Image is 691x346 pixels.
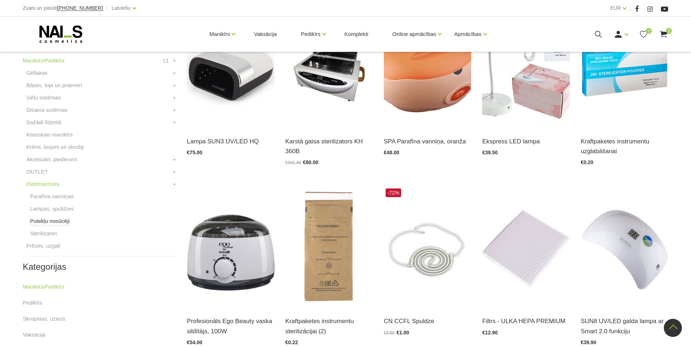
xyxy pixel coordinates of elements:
div: Zvani un pasūti [23,4,103,13]
a: + [173,155,176,164]
a: SUN8 UV/LED galda lampa ar Smart 2.0 funkciju [581,316,668,336]
a: [PHONE_NUMBER] [57,5,103,11]
a: Karstā gaisa sterilizators KH 360B [285,137,373,156]
a: + [173,56,176,65]
a: Manikīrs/Pedikīrs [23,282,65,291]
a: Manikīrs [210,20,230,49]
img: Kraftpaketes instrumentu sterilizācijaiPieejamie izmēri:100x200mm... [285,187,373,307]
img: Profesionāls Ego Beauty vaska sildītājsWaxing100 ir ražots no izturīgas ABS plastmasas, un tam ir... [187,187,274,307]
a: Filtrs - ULKA HEPA PREMIUM [482,316,569,326]
span: | [630,4,632,13]
a: + [173,69,176,77]
span: €12.90 [482,330,498,335]
a: + [173,180,176,188]
span: 0 [666,28,672,34]
img: CCFL lampas spuldze 12W. Aptuvenais kalpošanas laiks 6 mēneši.... [384,187,471,307]
span: | [107,4,108,13]
span: €1.00 [396,330,409,335]
a: Profesionāls Ego Beauty vaska sildītājs, 100W [187,316,274,336]
a: Gēlu sistēmas [26,93,61,102]
span: €39.90 [581,339,596,345]
a: Frēzes, uzgaļi [26,241,60,250]
a: Latviešu [112,4,131,12]
a: Gēllakas [26,69,48,77]
span: €80.00 [303,159,318,165]
span: €39.50 [482,150,498,155]
a: Pedikīrs [23,298,42,307]
a: Putekļu nosūcēji [30,217,70,225]
a: Kraftpaketes instrumentu uzglabāšanai [581,137,668,156]
span: €101.45 [285,160,301,165]
span: €3.56 [384,330,395,335]
a: + [173,106,176,114]
a: Aksesuāri, piederumi [26,155,77,164]
a: Dizaina sistēmas [26,106,67,114]
a: Sterilizatori [30,229,57,238]
a: Pedikīrs [301,20,320,49]
a: Skropstas, uzacis [23,314,66,323]
h2: Kategorijas [23,262,176,272]
a: Lampa SUN3 UV/LED HQ [187,137,274,146]
img: Filtrs paredzēts manikīra putekļu savācējam PREMIUM... [482,187,569,307]
a: 0 [659,30,668,39]
a: EUR [610,4,621,12]
span: €48.00 [384,150,399,155]
a: Manikīrs/Pedikīrs [23,56,65,65]
a: Bāzes, topi un praimeri [26,81,82,90]
img: Kraftpaketes instrumentu uzglabāšanai.Pieejami dažādi izmēri:135x280mm140x260mm90x260mm... [581,7,668,127]
a: OUTLET [26,167,48,176]
a: + [173,118,176,127]
a: Vaksācija [23,330,46,339]
a: Apmācības [454,20,481,49]
a: Kraftpaketes instrumentu sterilizācijai (2) [285,316,373,336]
a: CN CCFL Spuldze [384,316,471,326]
a: + [173,93,176,102]
a: Krēmi, losjoni un skrubji [26,143,84,151]
a: Online apmācības [392,20,436,49]
a: Dažādi līdzekļi [26,118,62,127]
a: Komplekti [339,17,374,52]
a: SPA Parafīna vanniņa, oranža [384,137,471,146]
img: Modelis: SUNUV 3Jauda: 48WViļņu garums: 365+405nmKalpošanas ilgums: 50000 HRSPogas vadība:10s/30s... [187,7,274,127]
a: 0 [639,30,648,39]
span: €0.20 [581,159,593,165]
img: Sun8 - pārnēsājama UV LED lampa. Specifikācijas: - Darbojas ar VISIEM gēliem un gēla lakām - Auto... [581,187,668,307]
img: Parafīna vanniņa roku un pēdu procedūrām. Parafīna aplikācijas momentāli padara ādu ļoti zīdainu,... [384,7,471,127]
span: 0 [646,28,652,34]
a: Ekspress LED lampa [482,137,569,146]
span: -72% [386,188,401,197]
a: Lampas, spuldzes [30,204,74,213]
a: + [173,81,176,90]
a: Parafīna vanniņas [30,192,74,201]
img: Karstā gaisa sterilizatoru var izmantot skaistumkopšanas salonos, manikīra kabinetos, ēdināšanas ... [285,7,373,127]
span: 11 [163,56,169,65]
a: Elektroierīces [26,180,59,188]
a: Klasiskais manikīrs [26,130,73,139]
span: €75.00 [187,150,202,155]
a: Vaksācija [248,17,283,52]
a: + [173,167,176,176]
span: €54.00 [187,339,202,345]
span: €0.22 [285,339,298,345]
img: Ekspress LED lampa.Ideāli piemērota šī brīža aktuālākajai gēla nagu pieaudzēšanas metodei - ekspr... [482,7,569,127]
